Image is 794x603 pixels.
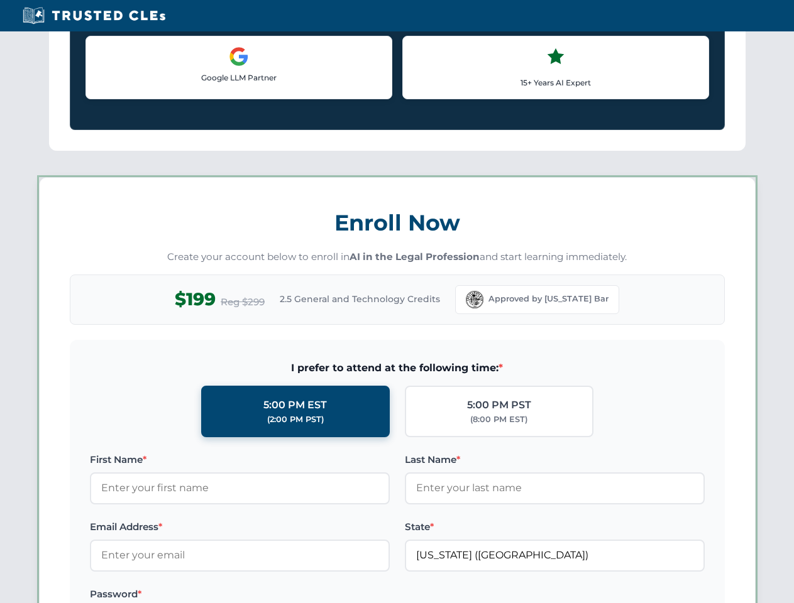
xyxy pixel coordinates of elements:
img: Trusted CLEs [19,6,169,25]
div: (8:00 PM EST) [470,413,527,426]
p: Google LLM Partner [96,72,382,84]
input: Enter your last name [405,472,705,504]
span: $199 [175,285,216,313]
h3: Enroll Now [70,203,725,242]
span: Reg $299 [221,295,265,310]
label: Last Name [405,452,705,467]
span: I prefer to attend at the following time: [90,360,705,376]
p: Create your account below to enroll in and start learning immediately. [70,250,725,264]
span: 2.5 General and Technology Credits [280,292,440,306]
strong: AI in the Legal Profession [350,251,480,263]
label: Email Address [90,519,390,535]
label: State [405,519,705,535]
input: Enter your email [90,540,390,571]
div: 5:00 PM EST [263,397,327,413]
input: Florida (FL) [405,540,705,571]
label: Password [90,587,390,602]
input: Enter your first name [90,472,390,504]
img: Google [229,46,249,67]
p: 15+ Years AI Expert [413,77,698,89]
label: First Name [90,452,390,467]
div: (2:00 PM PST) [267,413,324,426]
span: Approved by [US_STATE] Bar [488,293,609,305]
img: Florida Bar [466,291,483,308]
div: 5:00 PM PST [467,397,531,413]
